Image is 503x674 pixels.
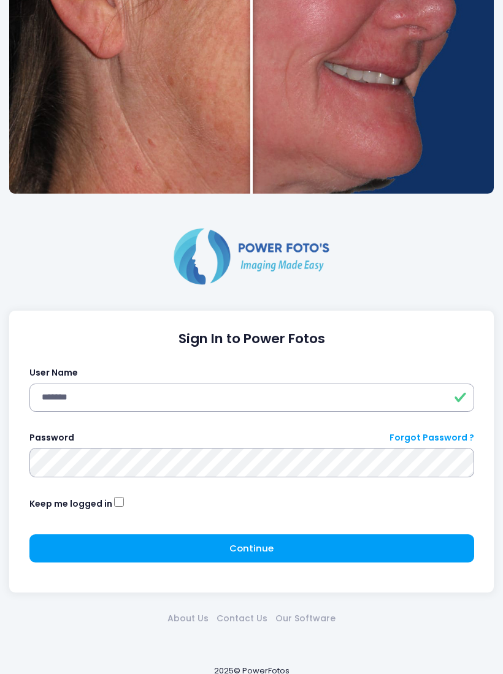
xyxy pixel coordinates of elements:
[29,498,112,511] label: Keep me logged in
[29,367,78,380] label: User Name
[229,542,274,555] span: Continue
[272,613,340,626] a: Our Software
[29,331,474,347] h1: Sign In to Power Fotos
[169,226,334,287] img: Logo
[29,432,74,445] label: Password
[164,613,213,626] a: About Us
[390,432,474,445] a: Forgot Password ?
[213,613,272,626] a: Contact Us
[29,535,474,563] button: Continue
